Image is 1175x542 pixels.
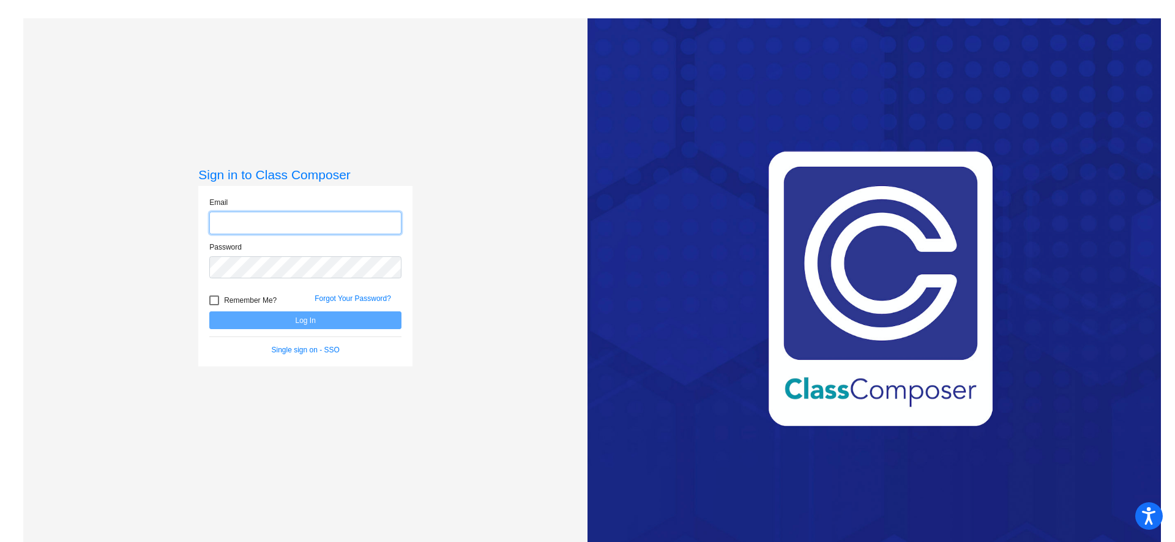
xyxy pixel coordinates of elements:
label: Email [209,197,228,208]
a: Single sign on - SSO [272,346,340,354]
h3: Sign in to Class Composer [198,167,412,182]
span: Remember Me? [224,293,277,308]
a: Forgot Your Password? [315,294,391,303]
button: Log In [209,311,401,329]
label: Password [209,242,242,253]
